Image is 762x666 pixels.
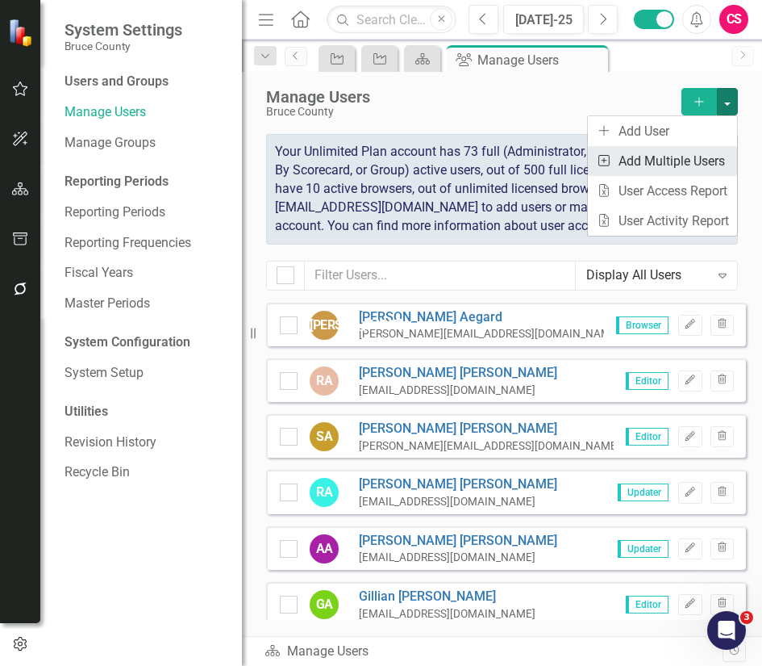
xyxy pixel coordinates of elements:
[304,261,576,291] input: Filter Users...
[359,606,535,622] div: [EMAIL_ADDRESS][DOMAIN_NAME]
[65,463,226,482] a: Recycle Bin
[626,372,668,390] span: Editor
[359,550,557,565] div: [EMAIL_ADDRESS][DOMAIN_NAME]
[65,134,226,153] a: Manage Groups
[65,203,226,222] a: Reporting Periods
[359,420,620,438] a: [PERSON_NAME] [PERSON_NAME]
[359,532,557,551] a: [PERSON_NAME] [PERSON_NAME]
[310,590,339,619] div: GA
[359,588,535,606] a: Gillian [PERSON_NAME]
[359,494,557,509] div: [EMAIL_ADDRESS][DOMAIN_NAME]
[310,311,339,340] div: [PERSON_NAME]
[8,18,36,46] img: ClearPoint Strategy
[65,20,182,40] span: System Settings
[65,264,226,283] a: Fiscal Years
[327,6,456,34] input: Search ClearPoint...
[359,364,557,383] a: [PERSON_NAME] [PERSON_NAME]
[310,367,339,396] div: RA
[588,176,737,206] a: User Access Report
[310,534,339,563] div: AA
[503,5,584,34] button: [DATE]-25
[740,611,753,624] span: 3
[65,173,226,191] div: Reporting Periods
[477,50,604,70] div: Manage Users
[588,206,737,236] a: User Activity Report
[626,596,668,614] span: Editor
[616,316,668,334] span: Browser
[359,438,620,454] div: [PERSON_NAME][EMAIL_ADDRESS][DOMAIN_NAME]
[509,10,578,30] div: [DATE]-25
[618,484,668,501] span: Updater
[618,540,668,558] span: Updater
[266,106,673,118] div: Bruce County
[65,40,182,52] small: Bruce County
[65,234,226,253] a: Reporting Frequencies
[65,333,226,352] div: System Configuration
[586,266,710,285] div: Display All Users
[65,434,226,452] a: Revision History
[65,73,226,91] div: Users and Groups
[65,403,226,421] div: Utilities
[264,643,722,661] div: Manage Users
[719,5,748,34] button: CS
[275,144,727,232] span: Your Unlimited Plan account has 73 full (Administrator, Scorecard Admin, Editor, By Scorecard, or...
[707,611,746,650] iframe: Intercom live chat
[65,364,226,383] a: System Setup
[626,428,668,446] span: Editor
[310,422,339,451] div: SA
[266,88,673,106] div: Manage Users
[359,308,620,327] a: [PERSON_NAME] Aegard
[359,383,557,398] div: [EMAIL_ADDRESS][DOMAIN_NAME]
[310,478,339,507] div: RA
[359,326,620,341] div: [PERSON_NAME][EMAIL_ADDRESS][DOMAIN_NAME]
[588,116,737,146] a: Add User
[588,146,737,176] a: Add Multiple Users
[65,295,226,313] a: Master Periods
[359,475,557,494] a: [PERSON_NAME] [PERSON_NAME]
[65,103,226,122] a: Manage Users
